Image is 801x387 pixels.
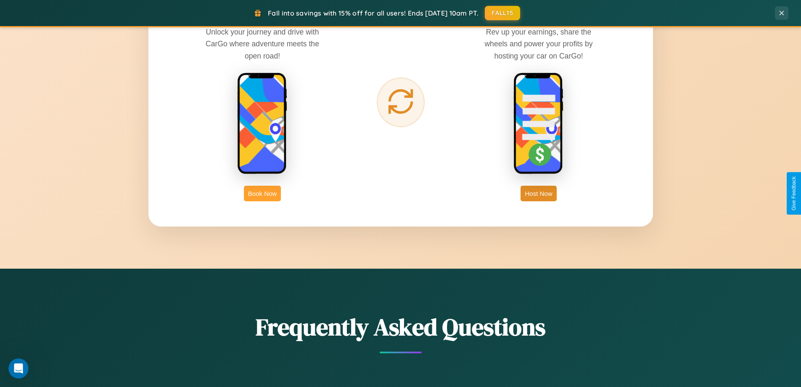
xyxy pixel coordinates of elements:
p: Rev up your earnings, share the wheels and power your profits by hosting your car on CarGo! [476,26,602,61]
img: rent phone [237,72,288,175]
button: Book Now [244,186,281,201]
iframe: Intercom live chat [8,358,29,379]
div: Give Feedback [791,176,797,211]
span: Fall into savings with 15% off for all users! Ends [DATE] 10am PT. [268,9,478,17]
img: host phone [513,72,564,175]
button: FALL15 [485,6,520,20]
button: Host Now [521,186,556,201]
h2: Frequently Asked Questions [148,311,653,343]
p: Unlock your journey and drive with CarGo where adventure meets the open road! [199,26,325,61]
